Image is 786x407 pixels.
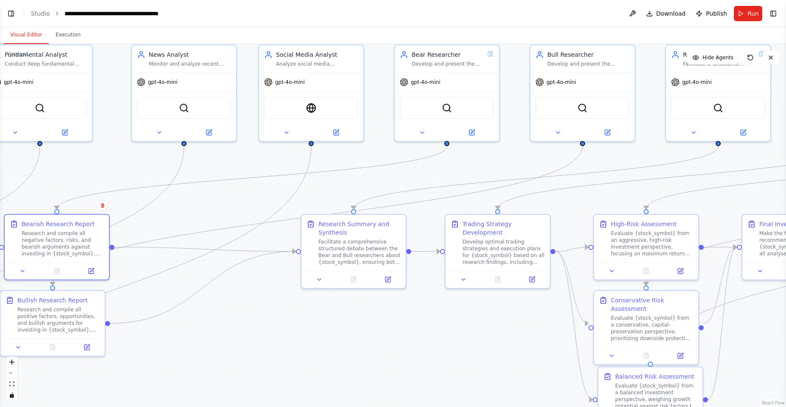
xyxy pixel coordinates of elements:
button: No output available [480,274,516,285]
div: Bearish Research Report [22,220,95,228]
g: Edge from 09ead5fb-af98-4a3f-82db-819c78e3feff to 71613372-b739-484d-ac45-6a560c0be06f [110,247,296,328]
div: Develop optimal trading strategies and execution plans for {stock_symbol} based on all research f... [463,238,545,266]
div: Fundamental Analyst [5,50,87,59]
button: Open in side panel [666,266,695,276]
span: gpt-4o-mini [275,79,305,86]
a: Studio [31,10,50,17]
img: SerperDevTool [179,103,189,113]
button: Delete node [97,200,108,211]
div: Facilitate a structured debate between Bear and Bull researchers, then synthesize and evaluate al... [683,61,755,67]
button: No output available [35,342,71,352]
div: Evaluate {stock_symbol} from a conservative, capital-preservation perspective, prioritizing downs... [611,315,693,342]
img: SerperDevTool [35,103,45,113]
button: Open in side panel [719,127,767,138]
g: Edge from 2de6365b-6c2e-4a22-9128-e3abd3a41fae to 71613372-b739-484d-ac45-6a560c0be06f [114,243,296,256]
g: Edge from 64396e5a-53ed-4eaf-9381-2ecbb4d3a3a4 to 2de6365b-6c2e-4a22-9128-e3abd3a41fae [53,146,451,209]
div: High-Risk AssessmentEvaluate {stock_symbol} from an aggressive, high-risk investment perspective,... [593,214,699,280]
button: No output available [628,351,664,361]
button: No output available [628,266,664,276]
div: Facilitate a comprehensive structured debate between the Bear and Bull researchers about {stock_s... [318,238,401,266]
div: Research Summary and Synthesis [318,220,401,237]
div: Research and compile all positive factors, opportunities, and bullish arguments for investing in ... [17,306,100,333]
span: Publish [706,9,727,18]
img: SerperDevTool [442,103,452,113]
button: Hide Agents [687,51,739,64]
div: Develop and present the strongest bearish case against investing in {stock_symbol}, identifying a... [412,61,484,67]
button: Open in side panel [448,127,496,138]
span: gpt-4o-mini [148,79,178,86]
button: No output available [39,266,75,276]
button: Open in side panel [373,274,402,285]
div: Version 1 [7,51,29,58]
button: Open in side panel [41,127,89,138]
div: Research and compile all negative factors, risks, and bearish arguments against investing in {sto... [22,230,104,257]
button: Run [734,6,762,21]
div: Bearish Research ReportResearch and compile all negative factors, risks, and bearish arguments ag... [4,214,110,280]
g: Edge from 76392f74-bc87-44b8-ab55-26623dc3405c to 5a6f7cea-681f-4109-a9ea-12cc5b6717eb [708,243,737,404]
div: Develop and present the strongest bullish case for investing in {stock_symbol}, highlighting grow... [547,61,630,67]
button: Show left sidebar [5,8,17,19]
div: Bear Researcher [412,50,484,59]
div: News Analyst [149,50,231,59]
button: fit view [6,379,17,390]
button: No output available [336,274,372,285]
g: Edge from 7fac9b76-9b96-440b-a479-b4c187d13219 to 76392f74-bc87-44b8-ab55-26623dc3405c [555,247,593,404]
g: Edge from 71613372-b739-484d-ac45-6a560c0be06f to 7fac9b76-9b96-440b-a479-b4c187d13219 [411,247,440,256]
button: Open in side panel [185,127,233,138]
div: Social Media AnalystAnalyze social media sentiment, retail investor discussions, and online buzz ... [258,44,364,142]
div: React Flow controls [6,357,17,401]
button: zoom in [6,357,17,368]
g: Edge from 0fbb20a2-9c3c-40e4-b935-b8d24f54c8da to 09ead5fb-af98-4a3f-82db-819c78e3feff [48,146,587,285]
div: Conservative Risk Assessment [611,296,693,313]
button: Open in side panel [666,351,695,361]
g: Edge from 6c5d8ca9-1daa-4288-8044-95b97dccc811 to 5a6f7cea-681f-4109-a9ea-12cc5b6717eb [704,243,737,252]
div: Analyze social media sentiment, retail investor discussions, and online buzz around {stock_symbol... [276,61,358,67]
span: gpt-4o-mini [4,79,33,86]
div: High-Risk Assessment [611,220,677,228]
div: News AnalystMonitor and analyze recent news, earnings reports, analyst upgrades/downgrades, and c... [131,44,237,142]
div: Research Manager [683,50,755,59]
span: Run [747,9,759,18]
div: Bullish Research Report [17,296,88,305]
button: toggle interactivity [6,390,17,401]
div: Conservative Risk AssessmentEvaluate {stock_symbol} from a conservative, capital-preservation per... [593,290,699,365]
span: gpt-4o-mini [411,79,440,86]
div: Bear ResearcherDevelop and present the strongest bearish case against investing in {stock_symbol}... [394,44,500,142]
div: Monitor and analyze recent news, earnings reports, analyst upgrades/downgrades, and corporate ann... [149,61,231,67]
button: Download [643,6,689,21]
div: Trading Strategy Development [463,220,545,237]
div: Trading Strategy DevelopmentDevelop optimal trading strategies and execution plans for {stock_sym... [445,214,551,289]
span: Download [656,9,686,18]
button: Show right sidebar [767,8,779,19]
div: Conduct deep fundamental analysis of {stock_symbol}, examining financial statements, business mod... [5,61,87,67]
button: zoom out [6,368,17,379]
button: Visual Editor [3,26,49,44]
div: Research ManagerFacilitate a structured debate between Bear and Bull researchers, then synthesize... [665,44,771,142]
span: gpt-4o-mini [546,79,576,86]
button: Open in side panel [72,342,101,352]
span: Hide Agents [702,54,733,61]
g: Edge from 96b8190c-3c1d-4dc4-996a-ad0e36c11b9d to 71613372-b739-484d-ac45-6a560c0be06f [349,146,722,209]
span: gpt-4o-mini [682,79,712,86]
button: Open in side panel [583,127,631,138]
button: Publish [692,6,730,21]
a: React Flow attribution [762,401,785,405]
img: EXASearchTool [306,103,316,113]
div: Bull ResearcherDevelop and present the strongest bullish case for investing in {stock_symbol}, hi... [530,44,635,142]
div: Social Media Analyst [276,50,358,59]
button: Open in side panel [76,266,106,276]
button: Execution [49,26,87,44]
div: Evaluate {stock_symbol} from an aggressive, high-risk investment perspective, focusing on maximum... [611,230,693,257]
g: Edge from 7fac9b76-9b96-440b-a479-b4c187d13219 to 6c5d8ca9-1daa-4288-8044-95b97dccc811 [555,243,588,256]
div: Balanced Risk Assessment [615,372,694,381]
button: Open in side panel [312,127,360,138]
img: SerperDevTool [713,103,723,113]
button: Open in side panel [517,274,546,285]
div: Research Summary and SynthesisFacilitate a comprehensive structured debate between the Bear and B... [301,214,407,289]
g: Edge from 3f543fa2-2ec8-4b70-b533-c4b0a3cb4acc to 5a6f7cea-681f-4109-a9ea-12cc5b6717eb [704,243,737,328]
div: Bull Researcher [547,50,630,59]
img: SerperDevTool [577,103,588,113]
nav: breadcrumb [31,9,160,18]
